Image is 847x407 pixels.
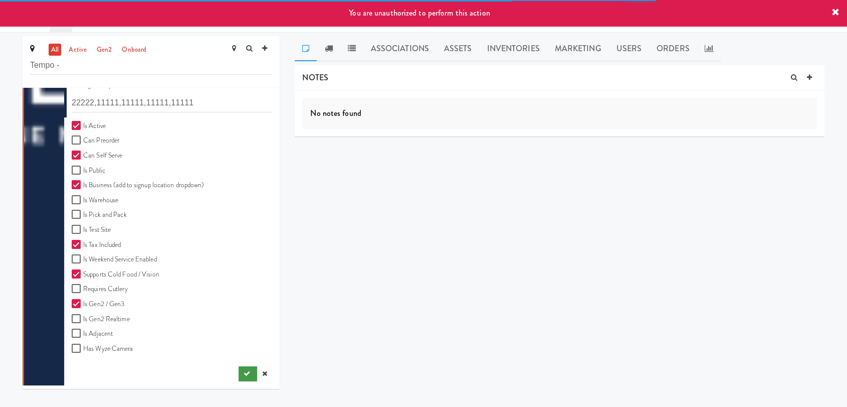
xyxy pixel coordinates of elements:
label: Is Gen2 / Gen3 [72,298,124,311]
input: Is Business (add to signup location dropdown) [72,181,83,189]
label: Is Warehouse [72,194,118,207]
input: Is Adjacent [72,330,83,338]
input: Is Tax Included [72,241,83,249]
label: Supports Cold Food / Vision [72,268,159,281]
a: all [49,44,61,56]
input: Is Gen2 Realtime [72,315,83,323]
input: Has Wyze Camera [72,345,83,353]
label: Has Wyze Camera [72,343,133,355]
label: Is Weekend Service Enabled [72,253,157,266]
label: Is Pick and Pack [72,209,127,221]
input: Is Public [72,167,83,175]
a: Associations [363,36,437,61]
label: Is Adjacent [72,328,113,340]
span: You are unauthorized to perform this action [349,7,490,19]
span: NOTES [302,72,328,83]
a: Inventories [479,36,547,61]
label: Is Public [72,165,105,177]
label: Is Gen2 Realtime [72,313,130,326]
a: gen2 [94,44,114,56]
input: Is Active [72,122,83,130]
input: Can Self Serve [72,152,83,160]
input: Can Preorder [72,137,83,145]
div: No notes found [302,98,817,129]
a: Users [608,36,649,61]
label: Can Preorder [72,134,119,147]
a: Assets [437,36,480,61]
input: Is Warehouse [72,196,83,204]
input: Requires Cutlery [72,285,83,293]
a: active [66,44,89,56]
label: Is Active [72,120,106,132]
input: Is Weekend Service Enabled [72,255,83,263]
label: Can Self Serve [72,150,122,162]
input: Search site [30,56,272,75]
input: Supports Cold Food / Vision [72,270,83,279]
label: Is Business (add to signup location dropdown) [72,179,204,192]
input: Is Gen2 / Gen3 [72,300,83,308]
label: Requires Cutlery [72,283,128,296]
a: Marketing [547,36,609,61]
input: Is Test Site [72,226,83,234]
a: onboard [119,44,149,56]
a: Orders [649,36,697,61]
input: Is Pick and Pack [72,211,83,219]
label: Is Tax Included [72,239,121,251]
label: Is Test Site [72,224,111,236]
